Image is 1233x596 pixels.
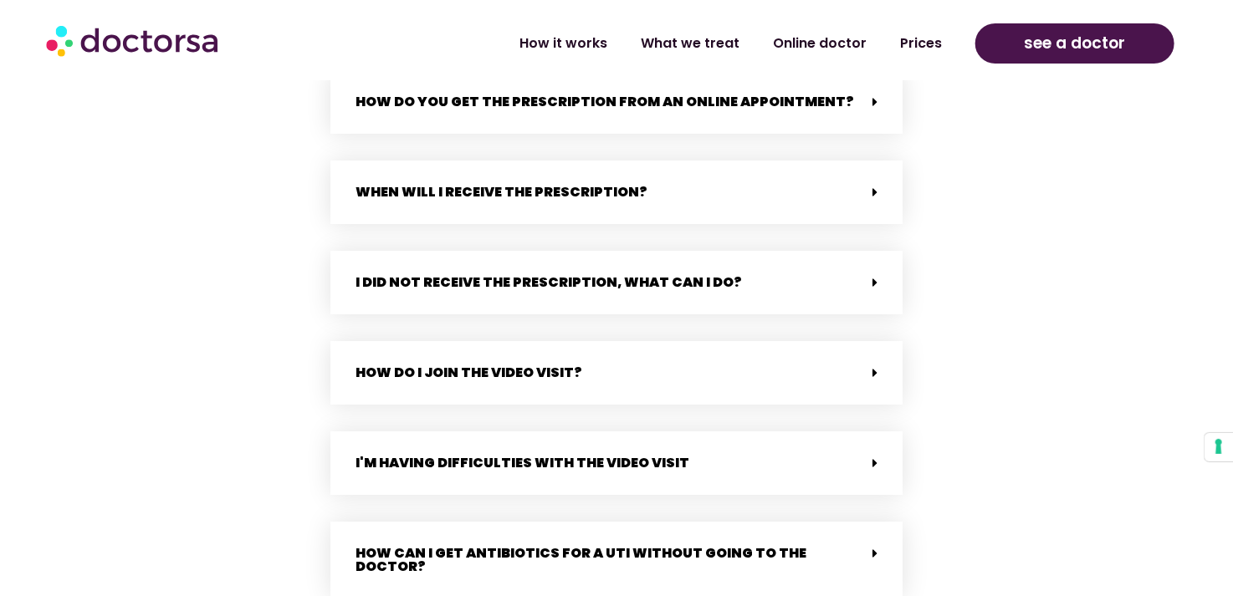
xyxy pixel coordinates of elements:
[975,23,1174,64] a: see a doctor
[330,71,903,135] div: How do you get the prescription from an online appointment?
[356,544,806,577] a: How can I get antibiotics for a UTI without going to the doctor?
[356,364,582,383] a: How do I join the video visit?
[1025,30,1126,57] span: see a doctor
[883,24,959,63] a: Prices
[330,432,903,496] div: I'm having difficulties with the video visit
[356,183,647,202] a: When will i receive the prescription?
[624,24,756,63] a: What we treat
[330,161,903,225] div: When will i receive the prescription?
[330,342,903,405] div: How do I join the video visit?
[503,24,624,63] a: How it works
[356,93,854,112] a: How do you get the prescription from an online appointment?
[756,24,883,63] a: Online doctor
[1205,433,1233,461] button: Your consent preferences for tracking technologies
[330,252,903,315] div: I did not receive the prescription, what can i do?
[356,273,742,293] a: I did not receive the prescription, what can i do?
[356,454,689,473] a: I'm having difficulties with the video visit
[326,24,959,63] nav: Menu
